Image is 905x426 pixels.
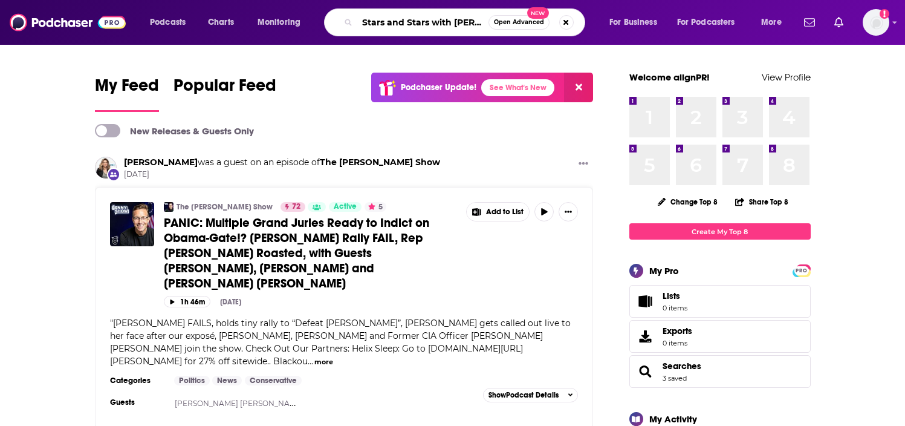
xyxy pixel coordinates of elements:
h3: Categories [110,376,164,385]
img: The Benny Show [164,202,174,212]
a: Show notifications dropdown [829,12,848,33]
a: Popular Feed [174,75,276,112]
span: More [761,14,782,31]
a: Searches [634,363,658,380]
span: Lists [663,290,680,301]
a: PANIC: Multiple Grand Juries Ready to Indict on Obama-Gate!? [PERSON_NAME] Rally FAIL, Rep [PERSO... [164,215,458,291]
span: [DATE] [124,169,440,180]
input: Search podcasts, credits, & more... [357,13,488,32]
button: 1h 46m [164,296,210,307]
a: Lists [629,285,811,318]
span: Lists [663,290,687,301]
span: My Feed [95,75,159,103]
button: open menu [669,13,753,32]
a: Jillian Michaels [124,157,198,168]
span: Logged in as alignPR [863,9,889,36]
div: New Appearance [107,168,120,181]
a: The [PERSON_NAME] Show [177,202,273,212]
span: Searches [629,355,811,388]
span: Lists [634,293,658,310]
span: PANIC: Multiple Grand Juries Ready to Indict on Obama-Gate!? [PERSON_NAME] Rally FAIL, Rep [PERSO... [164,215,429,291]
button: open menu [141,13,201,32]
span: Add to List [486,208,524,217]
span: Popular Feed [174,75,276,103]
span: Open Advanced [494,19,544,25]
a: Searches [663,361,701,372]
a: News [212,376,242,385]
div: [DATE] [220,298,241,306]
img: User Profile [863,9,889,36]
img: Jillian Michaels [95,157,117,179]
p: Podchaser Update! [401,82,476,93]
span: 0 items [663,304,687,312]
span: For Business [609,14,657,31]
span: ... [308,356,313,367]
a: Active [329,202,362,212]
span: 72 [292,201,300,213]
a: Charts [200,13,241,32]
span: 0 items [663,339,692,347]
a: Exports [629,320,811,353]
button: Show profile menu [863,9,889,36]
button: open menu [249,13,316,32]
button: open menu [601,13,672,32]
h3: Guests [110,398,164,407]
a: Politics [174,376,210,385]
a: 3 saved [663,374,687,382]
a: Conservative [245,376,302,385]
div: My Activity [649,413,697,425]
a: PRO [794,266,809,275]
a: My Feed [95,75,159,112]
img: PANIC: Multiple Grand Juries Ready to Indict on Obama-Gate!? Newsom Rally FAIL, Rep Crockett Roas... [110,202,154,246]
button: Change Top 8 [650,194,725,209]
span: PRO [794,266,809,275]
a: Welcome alignPR! [629,71,710,83]
a: 72 [281,202,305,212]
button: 5 [365,202,386,212]
button: more [314,357,333,367]
a: New Releases & Guests Only [95,124,254,137]
span: [PERSON_NAME] FAILS, holds tiny rally to “Defeat [PERSON_NAME]”, [PERSON_NAME] gets called out li... [110,318,571,367]
a: The Benny Show [320,157,440,168]
button: Show More Button [559,202,578,221]
a: Create My Top 8 [629,223,811,240]
button: open menu [753,13,797,32]
span: Exports [663,326,692,336]
div: My Pro [649,265,679,277]
button: Show More Button [467,203,530,221]
button: ShowPodcast Details [483,388,579,402]
span: New [527,7,549,19]
button: Show More Button [574,157,593,172]
span: For Podcasters [677,14,735,31]
a: View Profile [762,71,811,83]
span: Exports [634,328,658,345]
span: " [110,318,571,367]
a: Show notifications dropdown [799,12,820,33]
span: Podcasts [150,14,186,31]
div: Search podcasts, credits, & more... [336,8,597,36]
button: Share Top 8 [735,190,789,214]
span: Monitoring [258,14,300,31]
span: Active [334,201,357,213]
a: [PERSON_NAME] [PERSON_NAME], [175,399,305,408]
span: Show Podcast Details [488,391,559,399]
a: See What's New [481,79,554,96]
h3: was a guest on an episode of [124,157,440,168]
svg: Add a profile image [880,9,889,19]
span: Charts [208,14,234,31]
img: Podchaser - Follow, Share and Rate Podcasts [10,11,126,34]
button: Open AdvancedNew [488,15,550,30]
